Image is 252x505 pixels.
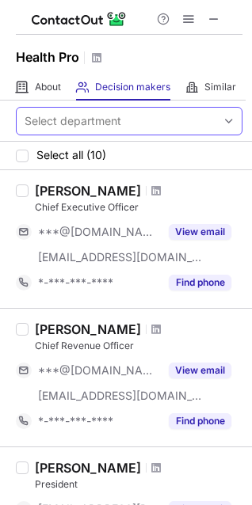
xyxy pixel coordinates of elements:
div: President [35,477,242,492]
span: [EMAIL_ADDRESS][DOMAIN_NAME] [38,250,203,264]
img: ContactOut v5.3.10 [32,9,127,28]
span: Decision makers [95,81,170,93]
button: Reveal Button [169,275,231,290]
button: Reveal Button [169,413,231,429]
div: [PERSON_NAME] [35,460,141,476]
div: [PERSON_NAME] [35,183,141,199]
button: Reveal Button [169,224,231,240]
span: About [35,81,61,93]
span: ***@[DOMAIN_NAME] [38,363,159,378]
div: Chief Revenue Officer [35,339,242,353]
span: [EMAIL_ADDRESS][DOMAIN_NAME] [38,389,203,403]
h1: Health Pro [16,47,79,66]
span: Select all (10) [36,149,106,161]
div: [PERSON_NAME] [35,321,141,337]
span: ***@[DOMAIN_NAME] [38,225,159,239]
button: Reveal Button [169,363,231,378]
span: Similar [204,81,236,93]
div: Select department [25,113,121,129]
div: Chief Executive Officer [35,200,242,215]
